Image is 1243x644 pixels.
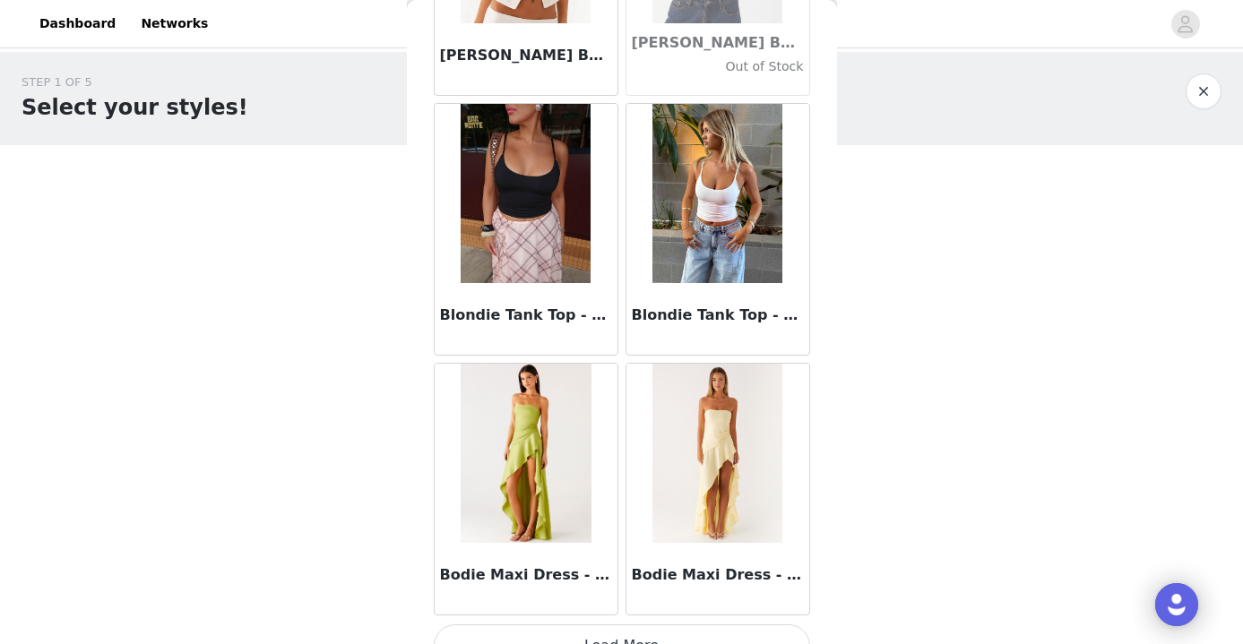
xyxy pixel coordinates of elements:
[440,45,612,66] h3: [PERSON_NAME] Buttoned Tank Top - Ivory
[29,4,126,44] a: Dashboard
[130,4,219,44] a: Networks
[632,305,804,326] h3: Blondie Tank Top - White
[652,104,782,283] img: Blondie Tank Top - White
[440,564,612,586] h3: Bodie Maxi Dress - Lime
[1155,583,1198,626] div: Open Intercom Messenger
[22,73,248,91] div: STEP 1 OF 5
[632,564,804,586] h3: Bodie Maxi Dress - Pastel Yellow
[632,32,804,54] h3: [PERSON_NAME] Buttoned Tank Top - Yellow
[461,104,591,283] img: Blondie Tank Top - Black
[440,305,612,326] h3: Blondie Tank Top - Black
[1177,10,1194,39] div: avatar
[461,364,591,543] img: Bodie Maxi Dress - Lime
[652,364,782,543] img: Bodie Maxi Dress - Pastel Yellow
[632,57,804,76] h4: Out of Stock
[22,91,248,124] h1: Select your styles!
